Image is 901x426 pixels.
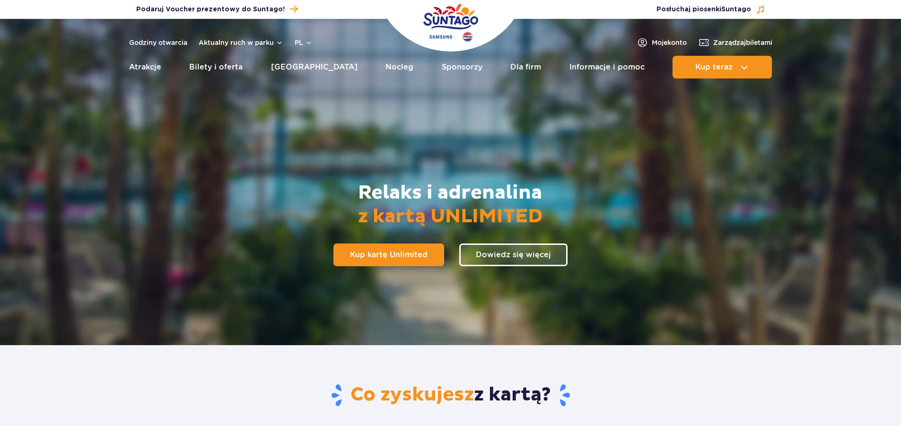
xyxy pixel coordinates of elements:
span: Kup kartę Unlimited [350,251,428,259]
span: Kup teraz [695,63,733,71]
span: Suntago [721,6,751,13]
span: Moje konto [652,38,687,47]
span: Podaruj Voucher prezentowy do Suntago! [136,5,285,14]
a: Nocleg [385,56,413,78]
a: Bilety i oferta [189,56,243,78]
a: Sponsorzy [442,56,482,78]
span: Dowiedz się więcej [476,251,551,259]
span: Posłuchaj piosenki [656,5,751,14]
button: Posłuchaj piosenkiSuntago [656,5,765,14]
span: z kartą UNLIMITED [358,205,543,228]
span: Co zyskujesz [350,383,474,407]
a: Dla firm [510,56,541,78]
a: Mojekonto [637,37,687,48]
button: Kup teraz [673,56,772,78]
a: Zarządzajbiletami [698,37,772,48]
span: Zarządzaj biletami [713,38,772,47]
button: Aktualny ruch w parku [199,39,283,46]
a: Dowiedz się więcej [459,243,568,266]
h2: Relaks i adrenalina [358,181,543,228]
a: Godziny otwarcia [129,38,187,47]
h2: z kartą? [174,383,727,408]
a: [GEOGRAPHIC_DATA] [271,56,358,78]
a: Atrakcje [129,56,161,78]
a: Informacje i pomoc [569,56,645,78]
button: pl [295,38,313,47]
a: Kup kartę Unlimited [333,243,444,266]
a: Podaruj Voucher prezentowy do Suntago! [136,3,297,16]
